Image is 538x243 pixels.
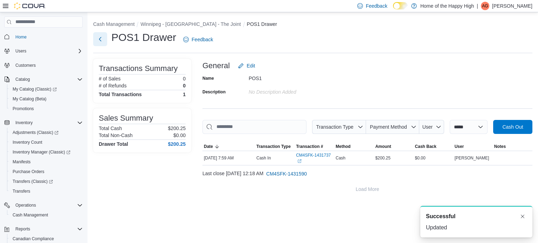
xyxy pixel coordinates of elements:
[202,89,226,95] label: Description
[13,106,34,112] span: Promotions
[10,95,83,103] span: My Catalog (Beta)
[15,48,26,54] span: Users
[415,144,436,149] span: Cash Back
[13,86,57,92] span: My Catalog (Classic)
[296,152,333,164] a: CM4SFK-1431737External link
[15,77,30,82] span: Catalog
[99,92,142,97] h4: Total Transactions
[295,142,334,151] button: Transaction #
[10,211,83,219] span: Cash Management
[15,120,33,126] span: Inventory
[455,144,464,149] span: User
[10,128,83,137] span: Adjustments (Classic)
[173,133,186,138] p: $0.00
[393,2,408,9] input: Dark Mode
[202,167,532,181] div: Last close [DATE] 12:18 AM
[192,36,213,43] span: Feedback
[481,2,489,10] div: Ajay Gond
[10,85,83,93] span: My Catalog (Classic)
[168,126,186,131] p: $200.25
[202,154,255,162] div: [DATE] 7:59 AM
[1,32,85,42] button: Home
[99,76,120,81] h6: # of Sales
[10,105,37,113] a: Promotions
[10,187,83,195] span: Transfers
[13,130,58,135] span: Adjustments (Classic)
[247,21,277,27] button: POS1 Drawer
[99,114,153,122] h3: Sales Summary
[13,47,83,55] span: Users
[255,142,295,151] button: Transaction Type
[10,95,49,103] a: My Catalog (Beta)
[183,92,186,97] h4: 1
[10,128,61,137] a: Adjustments (Classic)
[202,76,214,81] label: Name
[297,159,302,163] svg: External link
[10,85,60,93] a: My Catalog (Classic)
[426,212,455,221] span: Successful
[1,46,85,56] button: Users
[13,149,70,155] span: Inventory Manager (Classic)
[10,177,56,186] a: Transfers (Classic)
[1,224,85,234] button: Reports
[204,144,213,149] span: Date
[10,138,45,146] a: Inventory Count
[426,212,527,221] div: Notification
[263,167,310,181] button: CM4SFK-1431590
[1,200,85,210] button: Operations
[13,169,44,174] span: Purchase Orders
[493,120,532,134] button: Cash Out
[426,223,527,232] div: Updated
[356,186,379,193] span: Load More
[10,158,33,166] a: Manifests
[99,64,178,73] h3: Transactions Summary
[235,59,258,73] button: Edit
[1,60,85,70] button: Customers
[494,144,506,149] span: Notes
[453,142,493,151] button: User
[7,137,85,147] button: Inventory Count
[99,141,128,147] h4: Drawer Total
[375,155,390,161] span: $200.25
[13,225,33,233] button: Reports
[13,33,29,41] a: Home
[312,120,366,134] button: Transaction Type
[10,148,83,156] span: Inventory Manager (Classic)
[7,186,85,196] button: Transfers
[10,148,73,156] a: Inventory Manager (Classic)
[13,75,33,84] button: Catalog
[256,144,291,149] span: Transaction Type
[7,94,85,104] button: My Catalog (Beta)
[249,73,343,81] div: POS1
[7,177,85,186] a: Transfers (Classic)
[502,123,523,130] span: Cash Out
[202,120,306,134] input: This is a search bar. As you type, the results lower in the page will automatically filter.
[492,2,532,10] p: [PERSON_NAME]
[13,201,39,209] button: Operations
[249,86,343,95] div: No Description added
[10,167,83,176] span: Purchase Orders
[93,21,134,27] button: Cash Management
[15,226,30,232] span: Reports
[10,158,83,166] span: Manifests
[266,170,307,177] span: CM4SFK-1431590
[10,235,57,243] a: Canadian Compliance
[93,21,532,29] nav: An example of EuiBreadcrumbs
[168,141,186,147] h4: $200.25
[10,138,83,146] span: Inventory Count
[7,157,85,167] button: Manifests
[13,119,83,127] span: Inventory
[455,155,489,161] span: [PERSON_NAME]
[13,140,42,145] span: Inventory Count
[420,2,474,10] p: Home of the Happy High
[493,142,532,151] button: Notes
[14,2,46,9] img: Cova
[414,142,453,151] button: Cash Back
[13,225,83,233] span: Reports
[256,155,271,161] p: Cash In
[13,119,35,127] button: Inventory
[7,210,85,220] button: Cash Management
[477,2,478,10] p: |
[202,142,255,151] button: Date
